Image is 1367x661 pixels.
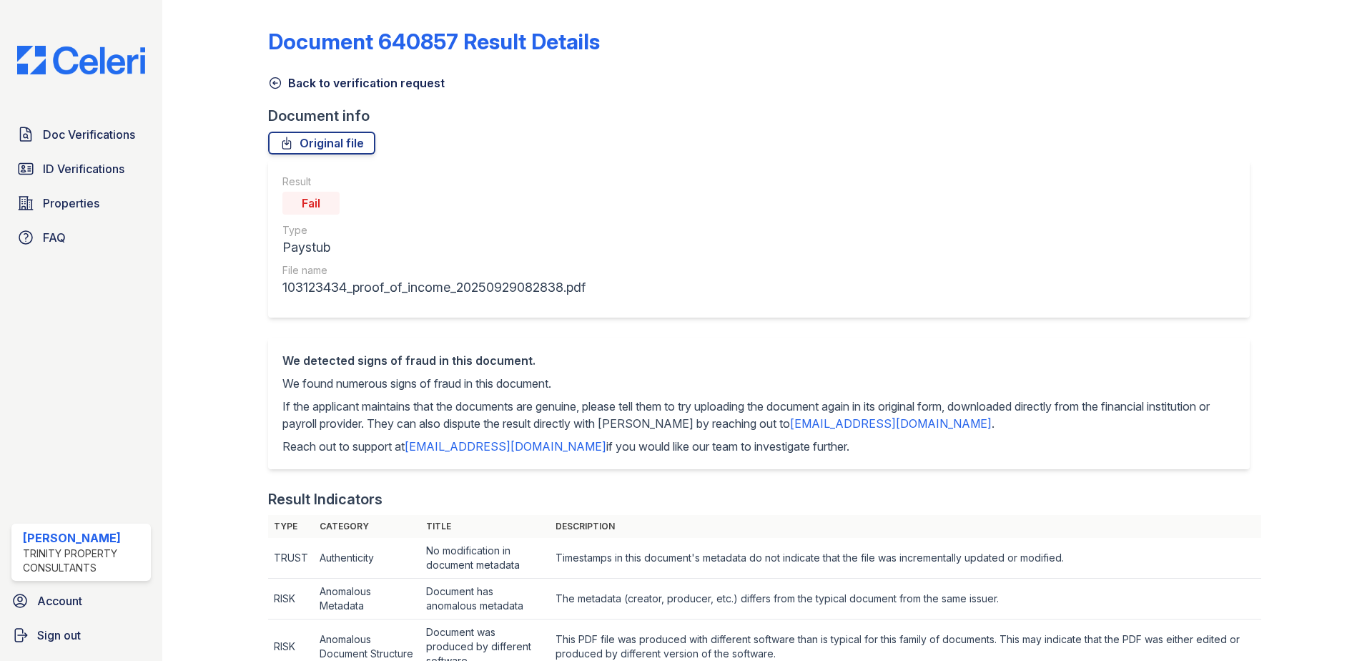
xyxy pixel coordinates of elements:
div: Type [282,223,586,238]
a: Sign out [6,621,157,650]
img: CE_Logo_Blue-a8612792a0a2168367f1c8372b55b34899dd931a85d93a1a3d3e32e68fde9ad4.png [6,46,157,74]
div: 103123434_proof_of_income_20250929082838.pdf [282,278,586,298]
div: Document info [268,106,1261,126]
th: Description [550,515,1261,538]
td: Timestamps in this document's metadata do not indicate that the file was incrementally updated or... [550,538,1261,579]
td: The metadata (creator, producer, etc.) differs from the typical document from the same issuer. [550,579,1261,620]
td: Document has anomalous metadata [420,579,551,620]
span: Account [37,592,82,609]
td: No modification in document metadata [420,538,551,579]
a: Document 640857 Result Details [268,29,600,54]
a: Original file [268,132,375,155]
p: We found numerous signs of fraud in this document. [282,375,1235,392]
span: Sign out [37,627,81,644]
div: Paystub [282,238,586,258]
a: Doc Verifications [11,120,151,149]
a: Properties [11,189,151,217]
div: We detected signs of fraud in this document. [282,352,1235,369]
div: Result [282,175,586,189]
div: File name [282,263,586,278]
p: If the applicant maintains that the documents are genuine, please tell them to try uploading the ... [282,398,1235,432]
th: Category [314,515,420,538]
td: Authenticity [314,538,420,579]
a: FAQ [11,223,151,252]
a: ID Verifications [11,155,151,183]
a: [EMAIL_ADDRESS][DOMAIN_NAME] [790,416,992,431]
td: TRUST [268,538,314,579]
div: [PERSON_NAME] [23,529,145,547]
span: FAQ [43,229,66,246]
span: Properties [43,195,99,212]
span: . [992,416,995,431]
th: Type [268,515,314,538]
span: ID Verifications [43,160,124,177]
div: Fail [282,192,340,215]
th: Title [420,515,551,538]
td: Anomalous Metadata [314,579,420,620]
p: Reach out to support at if you would like our team to investigate further. [282,438,1235,455]
a: Account [6,587,157,615]
span: Doc Verifications [43,126,135,143]
a: Back to verification request [268,74,445,92]
div: Result Indicators [268,489,383,509]
div: Trinity Property Consultants [23,547,145,575]
a: [EMAIL_ADDRESS][DOMAIN_NAME] [405,439,606,454]
td: RISK [268,579,314,620]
